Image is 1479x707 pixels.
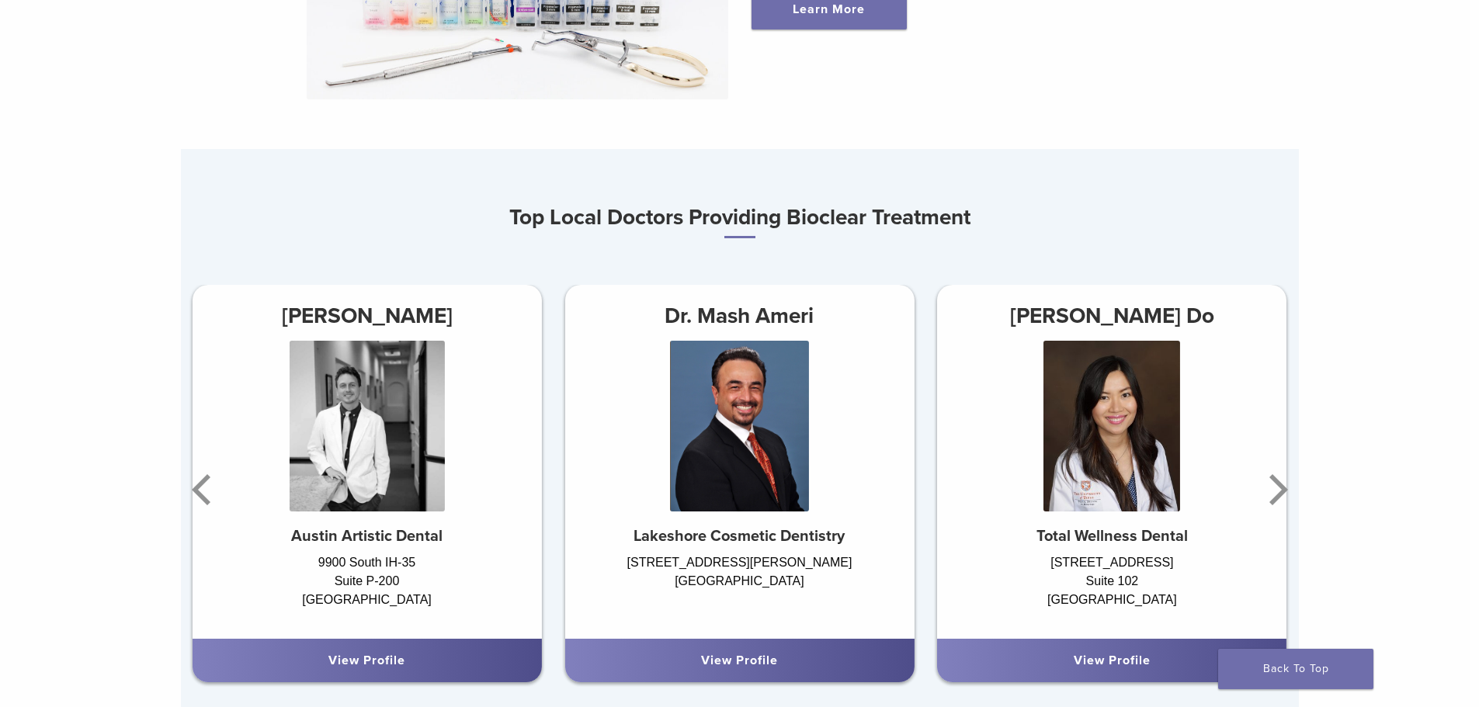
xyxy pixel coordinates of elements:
div: [STREET_ADDRESS][PERSON_NAME] [GEOGRAPHIC_DATA] [564,553,914,623]
div: 9900 South IH-35 Suite P-200 [GEOGRAPHIC_DATA] [193,553,542,623]
img: Dr. Jarett Hulse [290,341,445,511]
img: Dr. Mash Ameri [670,341,808,511]
h3: [PERSON_NAME] [193,297,542,334]
h3: Top Local Doctors Providing Bioclear Treatment [181,199,1299,238]
h3: [PERSON_NAME] Do [937,297,1286,334]
a: View Profile [328,653,405,668]
a: View Profile [701,653,778,668]
a: Back To Top [1218,649,1373,689]
a: View Profile [1074,653,1151,668]
strong: Austin Artistic Dental [291,527,443,546]
button: Next [1260,443,1291,536]
div: [STREET_ADDRESS] Suite 102 [GEOGRAPHIC_DATA] [937,553,1286,623]
img: Dr. Hieu Truong Do [1043,341,1180,511]
strong: Lakeshore Cosmetic Dentistry [634,527,845,546]
h3: Dr. Mash Ameri [564,297,914,334]
strong: Total Wellness Dental [1036,527,1188,546]
button: Previous [189,443,220,536]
